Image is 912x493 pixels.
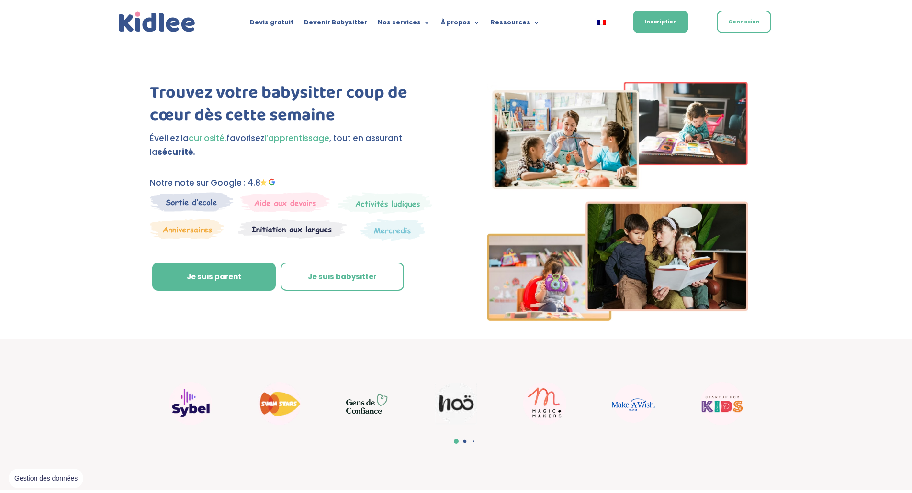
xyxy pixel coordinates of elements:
[150,131,439,159] p: Éveillez la favorisez , tout en assurant la
[152,263,276,291] a: Je suis parent
[116,10,198,35] img: logo_kidlee_bleu
[116,10,198,35] a: Kidlee Logo
[238,219,347,239] img: Atelier thematique
[360,219,425,241] img: Thematique
[150,377,231,430] div: 8 / 22
[681,377,763,430] div: 14 / 22
[327,382,408,425] div: 10 / 22
[491,19,540,30] a: Ressources
[435,383,478,425] img: Noo
[700,382,743,425] img: startup for kids
[150,219,225,239] img: Anniversaire
[717,11,771,33] a: Connexion
[593,380,674,427] div: 13 / 22
[9,469,83,489] button: Gestion des données
[240,192,330,212] img: weekends
[338,192,432,214] img: Mercredi
[150,176,439,190] p: Notre note sur Google : 4.8
[473,440,474,442] span: Go to slide 3
[238,377,320,430] div: 9 / 22
[633,11,688,33] a: Inscription
[281,263,404,291] a: Je suis babysitter
[487,312,748,324] picture: Imgs-2
[189,132,226,144] span: curiosité,
[14,474,78,483] span: Gestion des données
[597,20,606,25] img: Français
[250,19,293,30] a: Devis gratuit
[264,132,329,144] span: l’apprentissage
[454,439,459,444] span: Go to slide 1
[304,19,367,30] a: Devenir Babysitter
[441,19,480,30] a: À propos
[258,382,301,425] img: Swim stars
[378,19,430,30] a: Nos services
[504,377,585,430] div: 12 / 22
[346,394,389,414] img: GDC
[150,192,234,212] img: Sortie decole
[612,384,655,423] img: Make a wish
[169,382,212,425] img: Sybel
[150,82,439,131] h1: Trouvez votre babysitter coup de cœur dès cette semaine
[416,378,497,430] div: 11 / 22
[463,440,466,443] span: Go to slide 2
[523,382,566,425] img: Magic makers
[158,146,195,158] strong: sécurité.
